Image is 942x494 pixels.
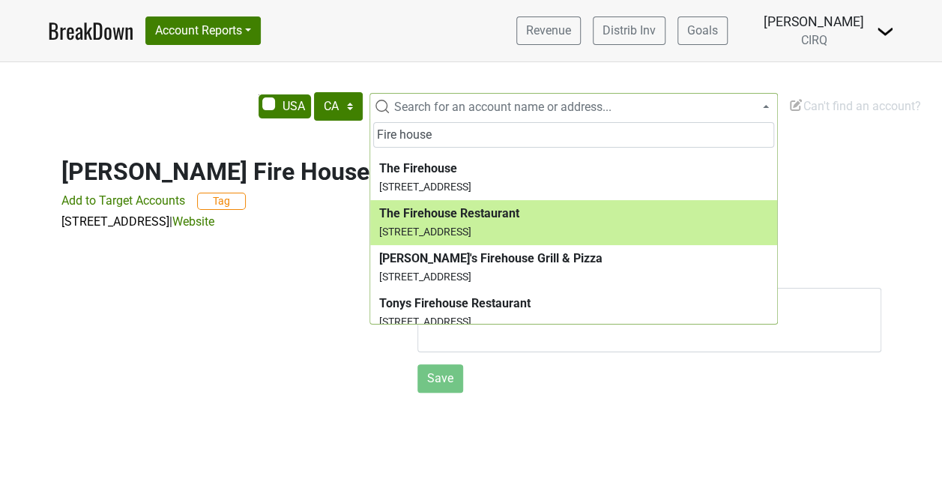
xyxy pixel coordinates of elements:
[788,99,921,113] span: Can't find an account?
[394,100,612,114] span: Search for an account name or address...
[379,271,471,283] small: [STREET_ADDRESS]
[379,206,519,220] b: The Firehouse Restaurant
[61,157,881,186] h2: [PERSON_NAME] Fire House
[417,364,463,393] button: Save
[379,226,471,238] small: [STREET_ADDRESS]
[379,181,471,193] small: [STREET_ADDRESS]
[145,16,261,45] button: Account Reports
[801,33,827,47] span: CIRQ
[593,16,665,45] a: Distrib Inv
[764,12,864,31] div: [PERSON_NAME]
[379,316,471,328] small: [STREET_ADDRESS]
[876,22,894,40] img: Dropdown Menu
[677,16,728,45] a: Goals
[788,97,803,112] img: Edit
[379,251,603,265] b: [PERSON_NAME]'s Firehouse Grill & Pizza
[379,161,457,175] b: The Firehouse
[197,193,246,210] button: Tag
[61,213,881,231] p: |
[48,15,133,46] a: BreakDown
[61,193,185,208] span: Add to Target Accounts
[516,16,581,45] a: Revenue
[379,296,531,310] b: Tonys Firehouse Restaurant
[172,214,214,229] a: Website
[61,214,169,229] a: [STREET_ADDRESS]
